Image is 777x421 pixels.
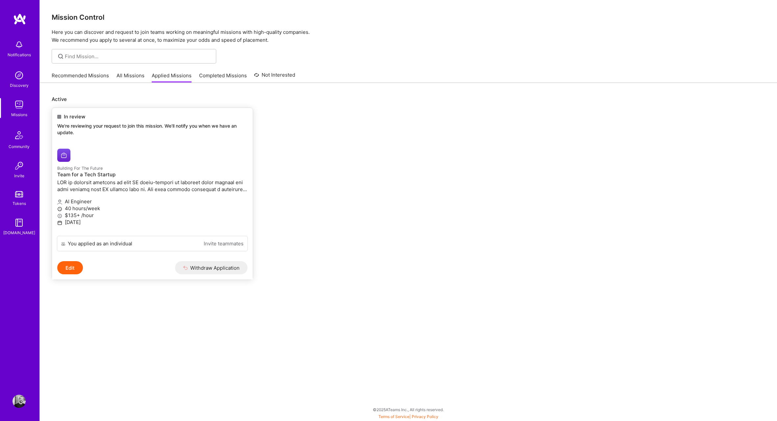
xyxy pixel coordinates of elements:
[52,96,765,103] p: Active
[57,207,62,211] i: icon Clock
[57,179,247,193] p: LOR ip dolorsit ametcons ad elit SE doeiu-tempori ut laboreet dolor magnaal eni admi veniamq nost...
[57,166,103,171] small: Building For The Future
[57,220,62,225] i: icon Calendar
[13,216,26,229] img: guide book
[13,38,26,51] img: bell
[52,143,253,236] a: Building For The Future company logoBuilding For The FutureTeam for a Tech StartupLOR ip dolorsit...
[13,200,26,207] div: Tokens
[13,395,26,408] img: User Avatar
[57,200,62,205] i: icon Applicant
[52,13,765,21] h3: Mission Control
[57,205,247,212] p: 40 hours/week
[11,395,27,408] a: User Avatar
[199,72,247,83] a: Completed Missions
[57,149,70,162] img: Building For The Future company logo
[57,212,247,219] p: $135+ /hour
[412,414,438,419] a: Privacy Policy
[57,172,247,178] h4: Team for a Tech Startup
[57,198,247,205] p: AI Engineer
[68,240,132,247] div: You applied as an individual
[175,261,248,274] button: Withdraw Application
[9,143,30,150] div: Community
[13,159,26,172] img: Invite
[57,219,247,226] p: [DATE]
[14,172,24,179] div: Invite
[152,72,192,83] a: Applied Missions
[64,113,85,120] span: In review
[57,261,83,274] button: Edit
[11,111,27,118] div: Missions
[11,127,27,143] img: Community
[13,98,26,111] img: teamwork
[52,28,765,44] p: Here you can discover and request to join teams working on meaningful missions with high-quality ...
[57,123,247,136] p: We're reviewing your request to join this mission. We'll notify you when we have an update.
[254,71,295,83] a: Not Interested
[10,82,29,89] div: Discovery
[15,191,23,197] img: tokens
[204,240,244,247] a: Invite teammates
[378,414,438,419] span: |
[13,13,26,25] img: logo
[378,414,409,419] a: Terms of Service
[39,401,777,418] div: © 2025 ATeams Inc., All rights reserved.
[13,69,26,82] img: discovery
[3,229,35,236] div: [DOMAIN_NAME]
[57,53,65,60] i: icon SearchGrey
[65,53,211,60] input: Find Mission...
[117,72,144,83] a: All Missions
[52,72,109,83] a: Recommended Missions
[57,213,62,218] i: icon MoneyGray
[8,51,31,58] div: Notifications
